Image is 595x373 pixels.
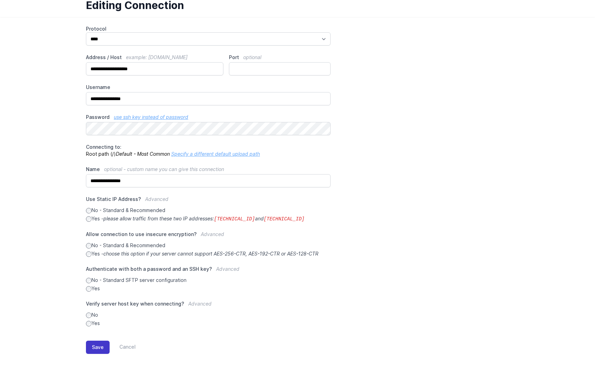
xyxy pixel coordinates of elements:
[86,266,331,277] label: Authenticate with both a password and an SSH key?
[86,215,331,222] label: Yes -
[243,54,261,60] span: optional
[86,144,331,157] p: Root path (/)
[86,277,331,284] label: No - Standard SFTP server configuration
[214,216,255,222] code: [TECHNICAL_ID]
[103,216,304,221] i: please allow traffic from these two IP addresses: and
[86,313,92,318] input: No
[86,250,331,257] label: Yes -
[188,301,212,307] span: Advanced
[86,114,331,121] label: Password
[86,25,331,32] label: Protocol
[86,207,331,214] label: No - Standard & Recommended
[201,231,224,237] span: Advanced
[114,114,188,120] a: use ssh key instead of password
[86,321,92,326] input: Yes
[145,196,168,202] span: Advanced
[116,151,170,157] i: Default - Most Common
[86,300,331,311] label: Verify server host key when connecting?
[560,338,587,365] iframe: Drift Widget Chat Controller
[126,54,188,60] span: example: [DOMAIN_NAME]
[86,144,121,150] span: Connecting to:
[103,251,318,257] i: choose this option if your server cannot support AES-256-CTR, AES-192-CTR or AES-128-CTR
[86,231,331,242] label: Allow connection to use insecure encryption?
[86,278,92,283] input: No - Standard SFTP server configuration
[216,266,239,272] span: Advanced
[86,243,92,249] input: No - Standard & Recommended
[86,242,331,249] label: No - Standard & Recommended
[86,84,331,91] label: Username
[86,54,223,61] label: Address / Host
[86,311,331,318] label: No
[86,196,331,207] label: Use Static IP Address?
[86,286,92,292] input: Yes
[86,251,92,257] input: Yes -choose this option if your server cannot support AES-256-CTR, AES-192-CTR or AES-128-CTR
[86,208,92,213] input: No - Standard & Recommended
[110,341,136,354] a: Cancel
[86,285,331,292] label: Yes
[171,151,260,157] a: Specify a different default upload path
[86,166,331,173] label: Name
[86,341,110,354] button: Save
[264,216,305,222] code: [TECHNICAL_ID]
[104,166,224,172] span: optional - custom name you can give this connection
[86,216,92,222] input: Yes -please allow traffic from these two IP addresses:[TECHNICAL_ID]and[TECHNICAL_ID]
[229,54,331,61] label: Port
[86,320,331,327] label: Yes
